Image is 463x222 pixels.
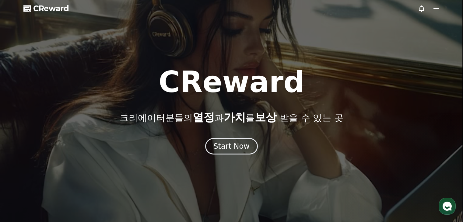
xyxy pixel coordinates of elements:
[205,144,258,150] a: Start Now
[23,4,69,13] a: CReward
[213,141,250,151] div: Start Now
[193,111,215,123] span: 열정
[255,111,277,123] span: 보상
[205,138,258,154] button: Start Now
[120,111,343,123] p: 크리에이터분들의 과 를 받을 수 있는 곳
[159,68,304,97] h1: CReward
[224,111,246,123] span: 가치
[33,4,69,13] span: CReward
